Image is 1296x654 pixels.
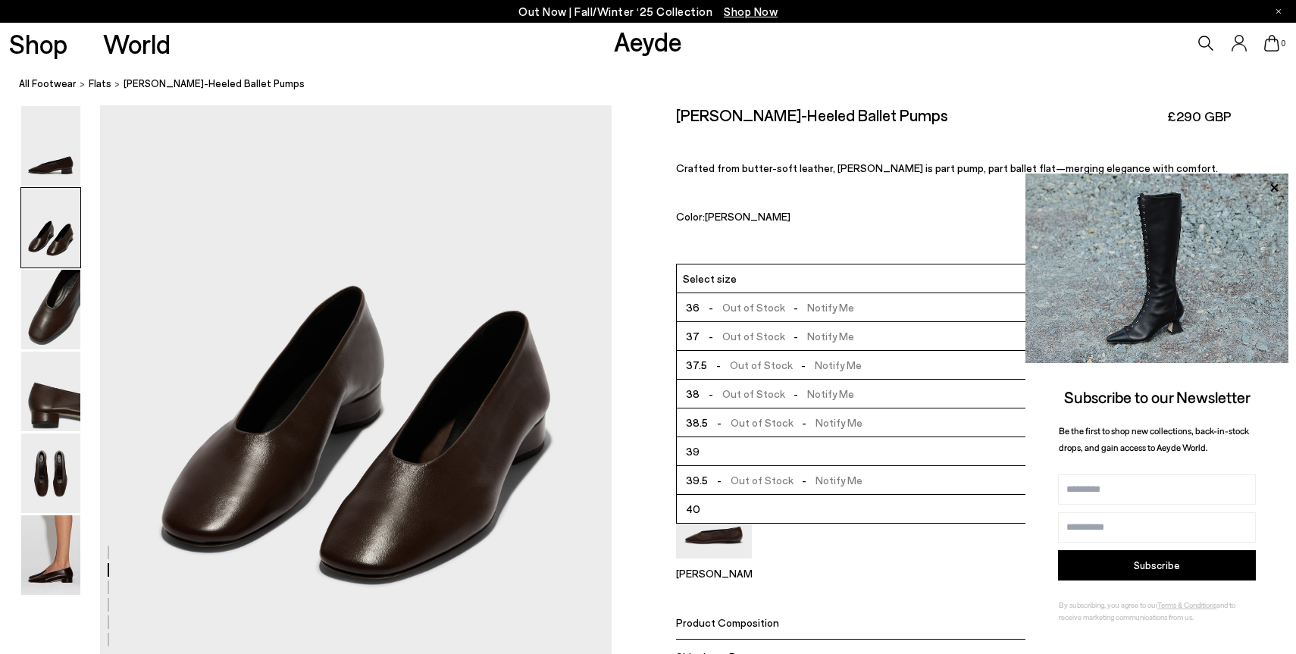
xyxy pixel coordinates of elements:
[793,358,815,371] span: -
[21,515,80,595] img: Delia Low-Heeled Ballet Pumps - Image 6
[518,2,778,21] p: Out Now | Fall/Winter ‘25 Collection
[785,330,808,343] span: -
[19,76,77,92] a: All Footwear
[708,471,862,490] span: Out of Stock Notify Me
[686,442,700,461] span: 39
[686,355,707,374] span: 37.5
[700,298,854,317] span: Out of Stock Notify Me
[708,474,731,487] span: -
[686,471,708,490] span: 39.5
[614,25,682,57] a: Aeyde
[686,384,700,403] span: 38
[707,355,862,374] span: Out of Stock Notify Me
[785,301,808,314] span: -
[686,327,700,346] span: 37
[700,327,854,346] span: Out of Stock Notify Me
[700,301,722,314] span: -
[89,76,111,92] a: flats
[89,77,111,89] span: flats
[21,352,80,431] img: Delia Low-Heeled Ballet Pumps - Image 4
[724,5,778,18] span: Navigate to /collections/new-in
[676,210,1060,227] div: Color:
[124,76,305,92] span: [PERSON_NAME]-Heeled Ballet Pumps
[683,271,737,286] span: Select size
[1064,387,1251,406] span: Subscribe to our Newsletter
[19,64,1296,105] nav: breadcrumb
[700,387,722,400] span: -
[707,358,730,371] span: -
[1059,600,1157,609] span: By subscribing, you agree to our
[676,548,752,580] a: Kirsten Ballet Flats [PERSON_NAME]
[1264,35,1279,52] a: 0
[21,433,80,513] img: Delia Low-Heeled Ballet Pumps - Image 5
[21,270,80,349] img: Delia Low-Heeled Ballet Pumps - Image 3
[705,210,790,223] span: [PERSON_NAME]
[686,413,708,432] span: 38.5
[1279,39,1287,48] span: 0
[794,416,816,429] span: -
[708,413,862,432] span: Out of Stock Notify Me
[9,30,67,57] a: Shop
[785,387,808,400] span: -
[686,499,700,518] span: 40
[676,161,1218,174] span: Crafted from butter-soft leather, [PERSON_NAME] is part pump, part ballet flat—merging elegance w...
[708,416,731,429] span: -
[700,384,854,403] span: Out of Stock Notify Me
[21,106,80,186] img: Delia Low-Heeled Ballet Pumps - Image 1
[21,188,80,268] img: Delia Low-Heeled Ballet Pumps - Image 2
[103,30,171,57] a: World
[1058,550,1256,580] button: Subscribe
[794,474,816,487] span: -
[1059,425,1249,453] span: Be the first to shop new collections, back-in-stock drops, and gain access to Aeyde World.
[676,567,752,580] p: [PERSON_NAME]
[676,615,779,628] span: Product Composition
[1167,107,1232,126] span: £290 GBP
[1157,600,1216,609] a: Terms & Conditions
[700,330,722,343] span: -
[686,298,700,317] span: 36
[676,105,948,124] h2: [PERSON_NAME]-Heeled Ballet Pumps
[1025,174,1288,363] img: 2a6287a1333c9a56320fd6e7b3c4a9a9.jpg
